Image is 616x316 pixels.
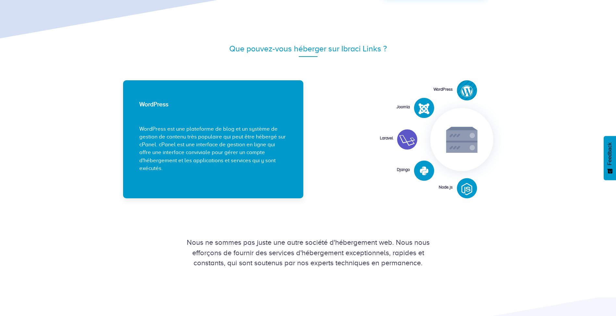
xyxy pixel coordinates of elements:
[139,101,169,108] span: WordPress
[404,86,453,93] div: WordPress
[361,167,410,173] div: Django
[607,142,613,165] span: Feedback
[361,104,410,110] div: Joomla
[344,135,393,141] div: Laravel
[139,125,287,173] p: WordPress est une plateforme de blog et un système de gestion de contenu très populaire qui peut ...
[123,237,493,268] div: Nous ne sommes pas juste une autre société d'hébergement web. Nous nous efforçons de fournir des ...
[404,184,453,191] div: Node.js
[604,136,616,180] button: Feedback - Afficher l’enquête
[123,43,493,55] div: Que pouvez-vous héberger sur Ibraci Links ?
